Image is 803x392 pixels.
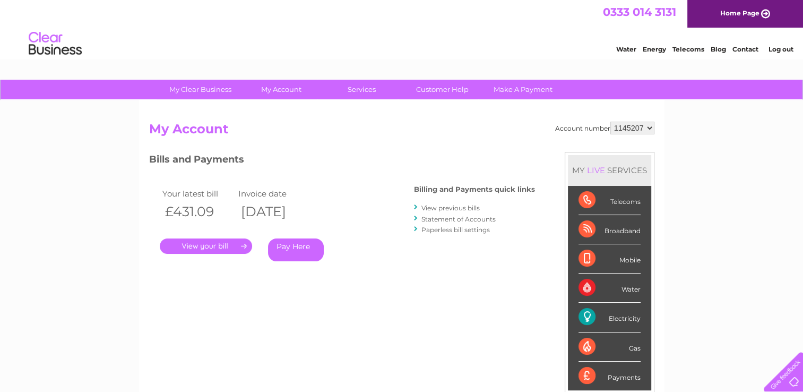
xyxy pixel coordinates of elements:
[414,185,535,193] h4: Billing and Payments quick links
[236,201,312,223] th: [DATE]
[149,152,535,171] h3: Bills and Payments
[578,215,641,244] div: Broadband
[578,274,641,303] div: Water
[578,186,641,215] div: Telecoms
[151,6,653,52] div: Clear Business is a trading name of Verastar Limited (registered in [GEOGRAPHIC_DATA] No. 3667643...
[578,362,641,390] div: Payments
[585,165,607,175] div: LIVE
[603,5,676,19] a: 0333 014 3131
[157,80,244,99] a: My Clear Business
[318,80,405,99] a: Services
[160,186,236,201] td: Your latest bill
[479,80,567,99] a: Make A Payment
[568,155,651,185] div: MY SERVICES
[578,244,641,274] div: Mobile
[578,333,641,362] div: Gas
[616,45,636,53] a: Water
[399,80,486,99] a: Customer Help
[732,45,758,53] a: Contact
[160,238,252,254] a: .
[768,45,793,53] a: Log out
[578,303,641,332] div: Electricity
[643,45,666,53] a: Energy
[236,186,312,201] td: Invoice date
[672,45,704,53] a: Telecoms
[160,201,236,223] th: £431.09
[421,215,496,223] a: Statement of Accounts
[555,122,654,134] div: Account number
[421,204,480,212] a: View previous bills
[421,226,490,234] a: Paperless bill settings
[149,122,654,142] h2: My Account
[711,45,726,53] a: Blog
[237,80,325,99] a: My Account
[28,28,82,60] img: logo.png
[268,238,324,261] a: Pay Here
